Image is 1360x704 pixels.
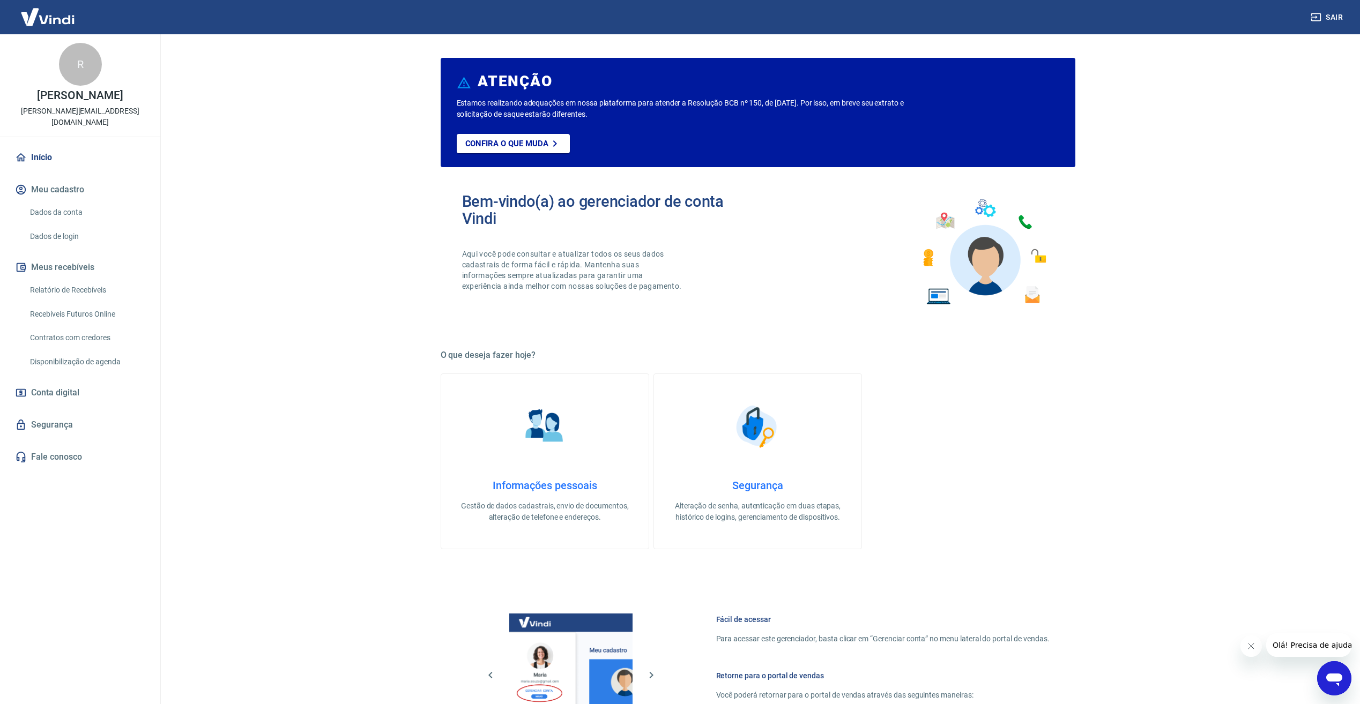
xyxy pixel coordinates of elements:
span: Conta digital [31,385,79,400]
a: Fale conosco [13,445,147,469]
iframe: Mensagem da empresa [1266,633,1351,657]
p: Alteração de senha, autenticação em duas etapas, histórico de logins, gerenciamento de dispositivos. [671,500,844,523]
p: Gestão de dados cadastrais, envio de documentos, alteração de telefone e endereços. [458,500,631,523]
button: Sair [1309,8,1347,27]
a: Disponibilização de agenda [26,351,147,373]
a: Recebíveis Futuros Online [26,303,147,325]
a: SegurançaSegurançaAlteração de senha, autenticação em duas etapas, histórico de logins, gerenciam... [653,373,862,549]
p: Para acessar este gerenciador, basta clicar em “Gerenciar conta” no menu lateral do portal de ven... [716,633,1050,645]
p: Estamos realizando adequações em nossa plataforma para atender a Resolução BCB nº 150, de [DATE].... [457,98,939,120]
p: Aqui você pode consultar e atualizar todos os seus dados cadastrais de forma fácil e rápida. Mant... [462,249,684,291]
a: Conta digital [13,381,147,405]
h4: Informações pessoais [458,479,631,492]
h2: Bem-vindo(a) ao gerenciador de conta Vindi [462,193,758,227]
a: Segurança [13,413,147,437]
p: Você poderá retornar para o portal de vendas através das seguintes maneiras: [716,690,1050,701]
a: Dados da conta [26,201,147,223]
a: Informações pessoaisInformações pessoaisGestão de dados cadastrais, envio de documentos, alteraçã... [441,373,649,549]
a: Início [13,146,147,169]
img: Informações pessoais [518,400,571,453]
p: [PERSON_NAME][EMAIL_ADDRESS][DOMAIN_NAME] [9,106,152,128]
p: Confira o que muda [465,139,548,148]
p: [PERSON_NAME] [37,90,123,101]
img: Imagem de um avatar masculino com diversos icones exemplificando as funcionalidades do gerenciado... [913,193,1054,311]
img: Vindi [13,1,83,33]
h4: Segurança [671,479,844,492]
h6: ATENÇÃO [478,76,552,87]
button: Meu cadastro [13,178,147,201]
iframe: Fechar mensagem [1240,635,1262,657]
img: Segurança [731,400,784,453]
h5: O que deseja fazer hoje? [441,350,1075,361]
button: Meus recebíveis [13,256,147,279]
a: Relatório de Recebíveis [26,279,147,301]
span: Olá! Precisa de ajuda? [6,8,90,16]
a: Contratos com credores [26,327,147,349]
h6: Retorne para o portal de vendas [716,670,1050,681]
a: Dados de login [26,226,147,248]
iframe: Botão para abrir a janela de mensagens [1317,661,1351,695]
a: Confira o que muda [457,134,570,153]
h6: Fácil de acessar [716,614,1050,625]
div: R [59,43,102,86]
